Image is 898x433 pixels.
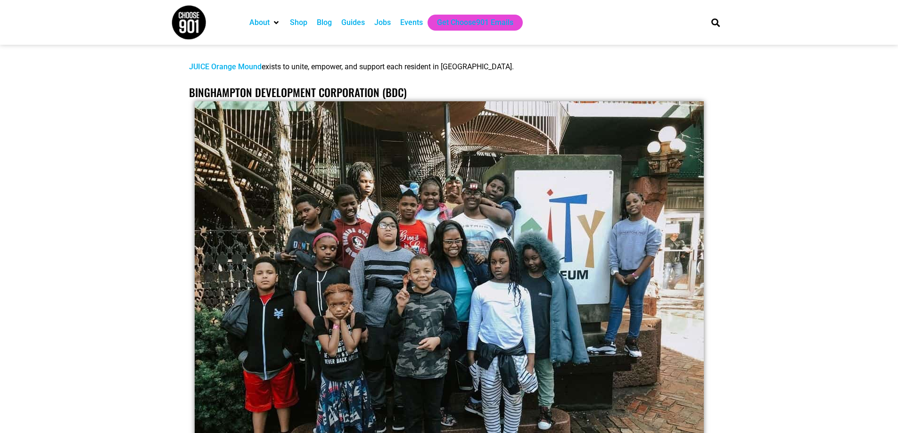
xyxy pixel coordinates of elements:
[437,17,513,28] a: Get Choose901 Emails
[317,17,332,28] a: Blog
[189,84,407,100] a: Binghampton Development Corporation (BDC)
[249,17,270,28] a: About
[189,62,262,71] a: JUICE Orange Mound
[245,15,695,31] nav: Main nav
[374,17,391,28] a: Jobs
[245,15,285,31] div: About
[290,17,307,28] a: Shop
[708,15,723,30] div: Search
[189,61,709,73] p: exists to unite, empower, and support each resident in [GEOGRAPHIC_DATA].
[341,17,365,28] a: Guides
[400,17,423,28] a: Events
